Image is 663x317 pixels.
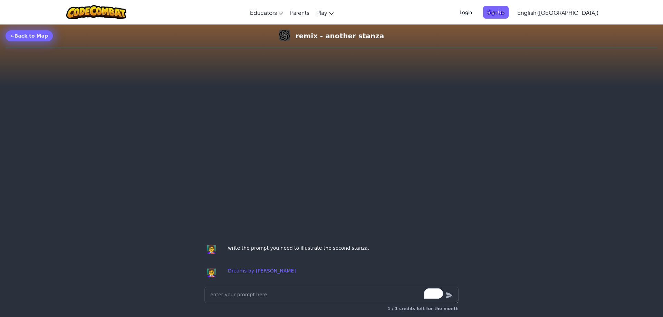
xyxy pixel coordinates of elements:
[204,242,218,256] div: 👩‍🏫
[6,30,53,41] a: Back to Map
[296,31,384,41] strong: remix - another stanza
[250,9,277,16] span: Educators
[279,30,290,41] img: DALL-E 3
[204,266,218,280] div: 👩‍🏫
[247,3,287,22] a: Educators
[313,3,337,22] a: Play
[316,9,327,16] span: Play
[483,6,509,19] button: Sign Up
[514,3,602,22] a: English ([GEOGRAPHIC_DATA])
[287,3,313,22] a: Parents
[228,268,296,274] a: Dreams by [PERSON_NAME]
[517,9,598,16] span: English ([GEOGRAPHIC_DATA])
[455,6,476,19] button: Login
[228,244,369,252] p: write the prompt you need to illustrate the second stanza.
[204,287,459,303] textarea: To enrich screen reader interactions, please activate Accessibility in Grammarly extension settings
[66,5,127,19] img: CodeCombat logo
[387,306,459,311] span: 1 / 1 credits left for the month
